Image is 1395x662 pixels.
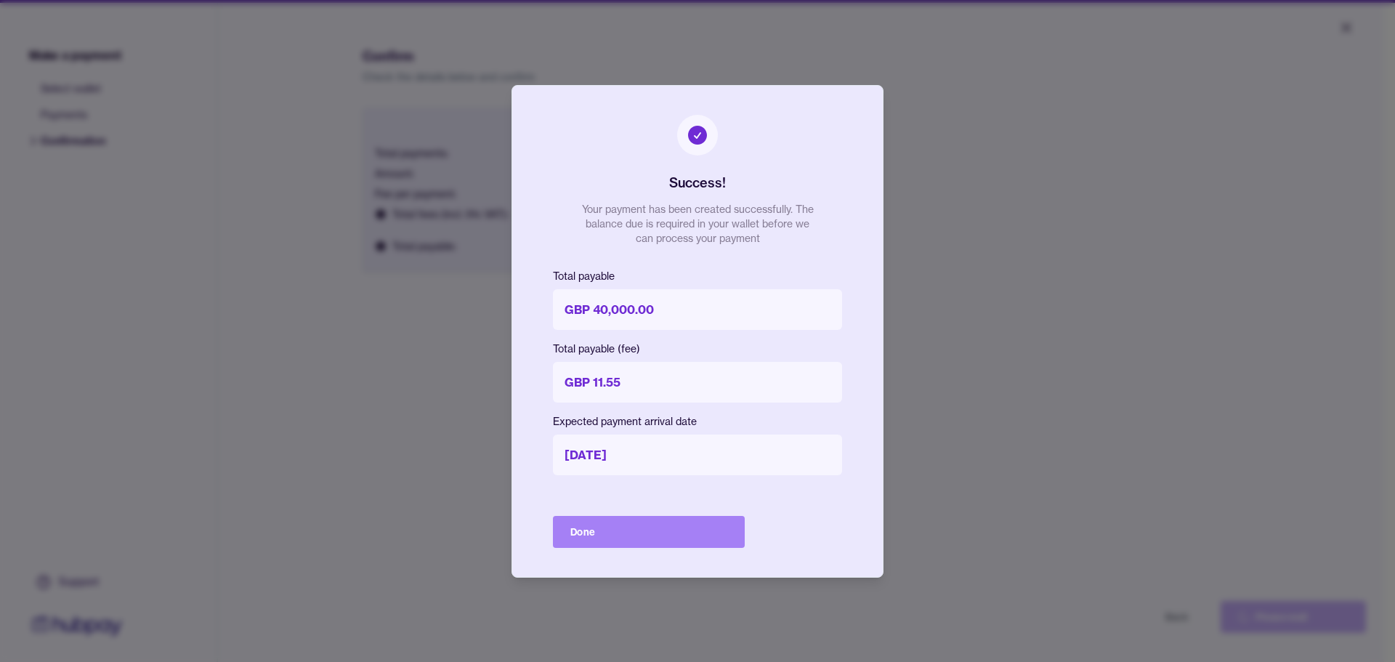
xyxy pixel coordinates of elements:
p: GBP 11.55 [553,362,842,403]
p: Total payable [553,269,842,283]
p: [DATE] [553,435,842,475]
p: Expected payment arrival date [553,414,842,429]
p: Total payable (fee) [553,342,842,356]
h2: Success! [669,173,726,193]
p: GBP 40,000.00 [553,289,842,330]
button: Done [553,516,745,548]
p: Your payment has been created successfully. The balance due is required in your wallet before we ... [581,202,814,246]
